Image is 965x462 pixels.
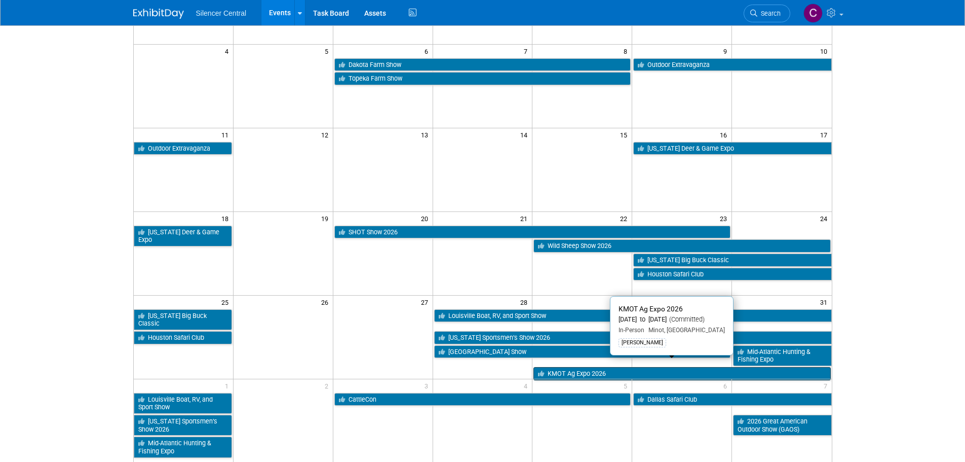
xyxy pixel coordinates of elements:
[423,379,433,392] span: 3
[320,296,333,308] span: 26
[320,128,333,141] span: 12
[220,128,233,141] span: 11
[134,331,232,344] a: Houston Safari Club
[220,296,233,308] span: 25
[644,327,725,334] span: Minot, [GEOGRAPHIC_DATA]
[334,58,631,72] a: Dakota Farm Show
[420,128,433,141] span: 13
[533,367,830,380] a: KMOT Ag Expo 2026
[633,142,831,155] a: [US_STATE] Deer & Game Expo
[324,45,333,57] span: 5
[733,415,831,436] a: 2026 Great American Outdoor Show (GAOS)
[819,45,832,57] span: 10
[633,393,831,406] a: Dallas Safari Club
[523,45,532,57] span: 7
[224,379,233,392] span: 1
[133,9,184,19] img: ExhibitDay
[623,379,632,392] span: 5
[667,315,705,323] span: (Committed)
[134,142,232,155] a: Outdoor Extravaganza
[196,9,247,17] span: Silencer Central
[134,415,232,436] a: [US_STATE] Sportsmen’s Show 2026
[819,128,832,141] span: 17
[324,379,333,392] span: 2
[334,72,631,85] a: Topeka Farm Show
[423,45,433,57] span: 6
[619,338,666,347] div: [PERSON_NAME]
[633,254,831,267] a: [US_STATE] Big Buck Classic
[619,327,644,334] span: In-Person
[224,45,233,57] span: 4
[722,379,731,392] span: 6
[420,296,433,308] span: 27
[633,58,831,72] a: Outdoor Extravaganza
[434,309,832,323] a: Louisville Boat, RV, and Sport Show
[619,212,632,225] span: 22
[633,268,831,281] a: Houston Safari Club
[744,5,790,22] a: Search
[619,305,683,313] span: KMOT Ag Expo 2026
[519,296,532,308] span: 28
[823,379,832,392] span: 7
[722,45,731,57] span: 9
[757,10,781,17] span: Search
[134,226,232,246] a: [US_STATE] Deer & Game Expo
[334,226,730,239] a: SHOT Show 2026
[134,393,232,414] a: Louisville Boat, RV, and Sport Show
[619,128,632,141] span: 15
[803,4,823,23] img: Cade Cox
[134,309,232,330] a: [US_STATE] Big Buck Classic
[334,393,631,406] a: CattleCon
[519,128,532,141] span: 14
[533,239,830,253] a: Wild Sheep Show 2026
[523,379,532,392] span: 4
[719,128,731,141] span: 16
[623,45,632,57] span: 8
[519,212,532,225] span: 21
[434,345,731,359] a: [GEOGRAPHIC_DATA] Show
[420,212,433,225] span: 20
[134,437,232,457] a: Mid-Atlantic Hunting & Fishing Expo
[619,315,725,324] div: [DATE] to [DATE]
[733,345,831,366] a: Mid-Atlantic Hunting & Fishing Expo
[819,212,832,225] span: 24
[434,331,832,344] a: [US_STATE] Sportsmen’s Show 2026
[220,212,233,225] span: 18
[320,212,333,225] span: 19
[719,212,731,225] span: 23
[819,296,832,308] span: 31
